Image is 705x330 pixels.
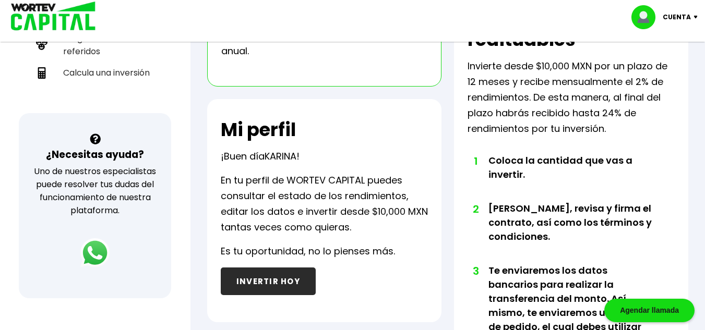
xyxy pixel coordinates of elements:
[488,153,654,201] li: Coloca la cantidad que vas a invertir.
[46,147,144,162] h3: ¿Necesitas ayuda?
[473,201,478,217] span: 2
[80,238,110,267] img: logos_whatsapp-icon.242b2217.svg
[32,62,159,83] a: Calcula una inversión
[221,243,395,259] p: Es tu oportunidad, no lo pienses más.
[488,201,654,263] li: [PERSON_NAME], revisa y firma el contrato, así como los términos y condiciones.
[221,149,300,164] p: ¡Buen día !
[691,16,705,19] img: icon-down
[221,173,428,235] p: En tu perfil de WORTEV CAPITAL puedes consultar el estado de los rendimientos, editar los datos e...
[36,39,47,51] img: recomiendanos-icon.9b8e9327.svg
[473,263,478,279] span: 3
[604,299,695,322] div: Agendar llamada
[663,9,691,25] p: Cuenta
[468,58,675,137] p: Invierte desde $10,000 MXN por un plazo de 12 meses y recibe mensualmente el 2% de rendimientos. ...
[221,267,316,295] button: INVERTIR HOY
[221,119,296,140] h2: Mi perfil
[265,150,296,163] span: KARINA
[631,5,663,29] img: profile-image
[32,165,158,217] p: Uno de nuestros especialistas puede resolver tus dudas del funcionamiento de nuestra plataforma.
[32,28,159,62] a: Programa de referidos
[473,153,478,169] span: 1
[36,67,47,79] img: calculadora-icon.17d418c4.svg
